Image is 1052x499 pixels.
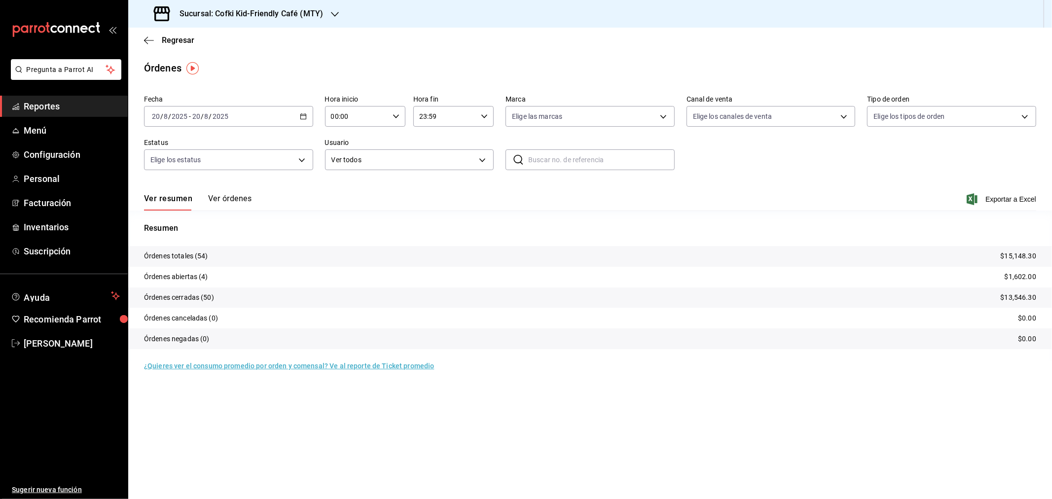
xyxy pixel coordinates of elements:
[144,140,313,146] label: Estatus
[204,112,209,120] input: --
[24,148,120,161] span: Configuración
[162,36,194,45] span: Regresar
[1005,272,1036,282] p: $1,602.00
[24,196,120,210] span: Facturación
[172,8,323,20] h3: Sucursal: Cofki Kid-Friendly Café (MTY)
[144,222,1036,234] p: Resumen
[24,220,120,234] span: Inventarios
[186,62,199,74] img: Tooltip marker
[873,111,944,121] span: Elige los tipos de orden
[144,194,252,211] div: navigation tabs
[7,71,121,82] a: Pregunta a Parrot AI
[150,155,201,165] span: Elige los estatus
[109,26,116,34] button: open_drawer_menu
[168,112,171,120] span: /
[1001,292,1036,303] p: $13,546.30
[171,112,188,120] input: ----
[144,292,214,303] p: Órdenes cerradas (50)
[867,96,1036,103] label: Tipo de orden
[208,194,252,211] button: Ver órdenes
[506,96,675,103] label: Marca
[163,112,168,120] input: --
[144,61,181,75] div: Órdenes
[144,272,208,282] p: Órdenes abiertas (4)
[144,251,208,261] p: Órdenes totales (54)
[212,112,229,120] input: ----
[1018,313,1036,323] p: $0.00
[24,245,120,258] span: Suscripción
[201,112,204,120] span: /
[192,112,201,120] input: --
[528,150,675,170] input: Buscar no. de referencia
[144,362,434,370] a: ¿Quieres ver el consumo promedio por orden y comensal? Ve al reporte de Ticket promedio
[144,96,313,103] label: Fecha
[160,112,163,120] span: /
[325,96,405,103] label: Hora inicio
[24,100,120,113] span: Reportes
[209,112,212,120] span: /
[24,124,120,137] span: Menú
[325,140,494,146] label: Usuario
[27,65,106,75] span: Pregunta a Parrot AI
[12,485,120,495] span: Sugerir nueva función
[144,334,210,344] p: Órdenes negadas (0)
[24,290,107,302] span: Ayuda
[24,172,120,185] span: Personal
[1001,251,1036,261] p: $15,148.30
[24,337,120,350] span: [PERSON_NAME]
[687,96,856,103] label: Canal de venta
[24,313,120,326] span: Recomienda Parrot
[331,155,476,165] span: Ver todos
[144,313,218,323] p: Órdenes canceladas (0)
[1018,334,1036,344] p: $0.00
[969,193,1036,205] button: Exportar a Excel
[144,194,192,211] button: Ver resumen
[693,111,772,121] span: Elige los canales de venta
[413,96,494,103] label: Hora fin
[512,111,562,121] span: Elige las marcas
[151,112,160,120] input: --
[11,59,121,80] button: Pregunta a Parrot AI
[144,36,194,45] button: Regresar
[189,112,191,120] span: -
